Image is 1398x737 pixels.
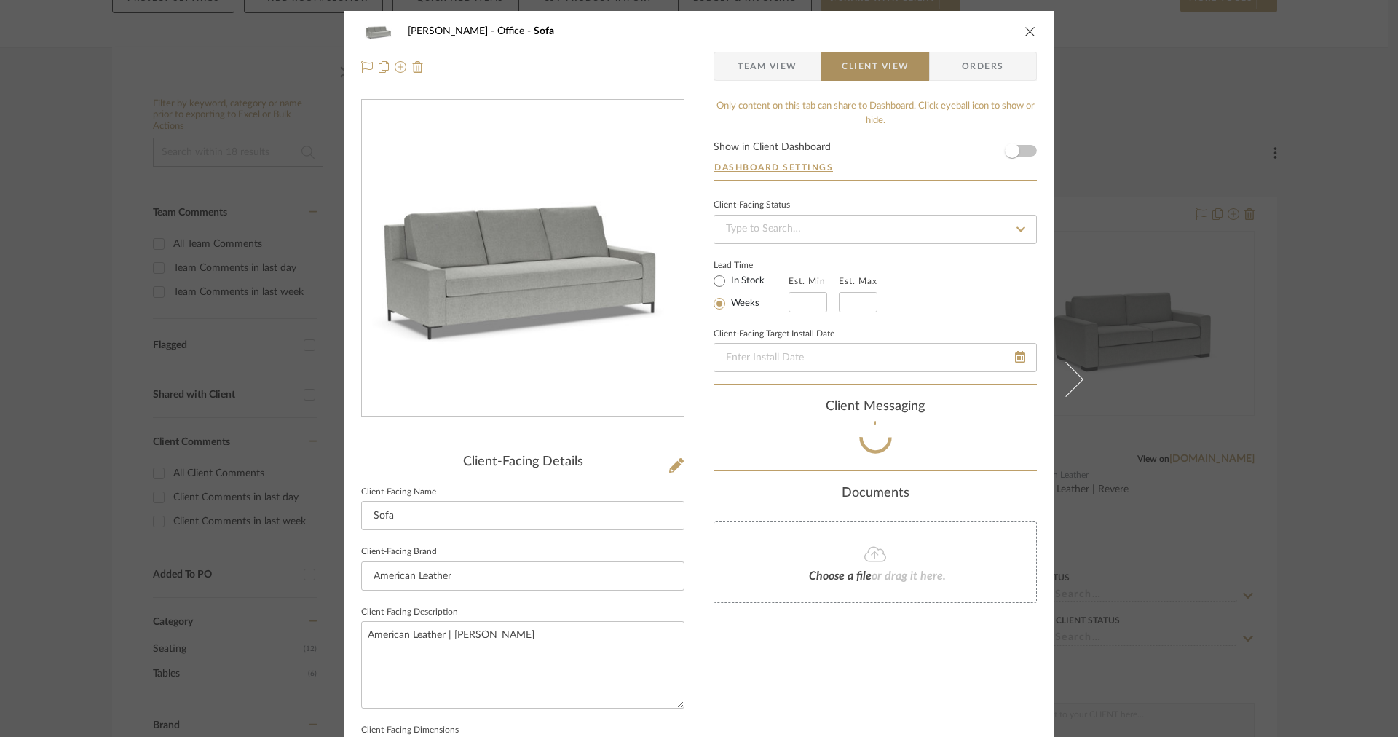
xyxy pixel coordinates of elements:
[1024,25,1037,38] button: close
[842,52,909,81] span: Client View
[408,26,497,36] span: [PERSON_NAME]
[361,561,684,591] input: Enter Client-Facing Brand
[361,548,437,556] label: Client-Facing Brand
[361,609,458,616] label: Client-Facing Description
[728,297,759,310] label: Weeks
[365,100,681,417] img: d48cb295-e2b8-4a9a-bb7d-698b5e74845a_436x436.jpg
[497,26,534,36] span: Office
[789,276,826,286] label: Est. Min
[361,489,436,496] label: Client-Facing Name
[714,259,789,272] label: Lead Time
[738,52,797,81] span: Team View
[714,343,1037,372] input: Enter Install Date
[361,727,459,734] label: Client-Facing Dimensions
[361,454,684,470] div: Client-Facing Details
[839,276,877,286] label: Est. Max
[714,161,834,174] button: Dashboard Settings
[714,399,1037,415] div: client Messaging
[714,99,1037,127] div: Only content on this tab can share to Dashboard. Click eyeball icon to show or hide.
[946,52,1020,81] span: Orders
[412,61,424,73] img: Remove from project
[872,570,946,582] span: or drag it here.
[361,501,684,530] input: Enter Client-Facing Item Name
[714,486,1037,502] div: Documents
[714,272,789,312] mat-radio-group: Select item type
[714,215,1037,244] input: Type to Search…
[362,100,684,417] div: 0
[728,275,765,288] label: In Stock
[714,202,790,209] div: Client-Facing Status
[534,26,554,36] span: Sofa
[809,570,872,582] span: Choose a file
[361,17,396,46] img: d48cb295-e2b8-4a9a-bb7d-698b5e74845a_48x40.jpg
[714,331,834,338] label: Client-Facing Target Install Date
